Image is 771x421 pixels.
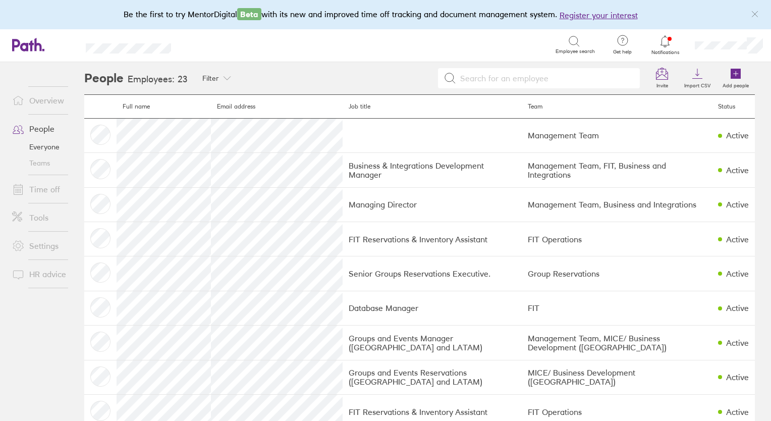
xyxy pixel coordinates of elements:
[649,49,682,56] span: Notifications
[343,95,522,119] th: Job title
[4,236,85,256] a: Settings
[726,407,749,416] div: Active
[522,187,712,222] td: Management Team, Business and Integrations
[522,222,712,256] td: FIT Operations
[726,131,749,140] div: Active
[650,80,674,89] label: Invite
[202,74,219,82] span: Filter
[522,326,712,360] td: Management Team, MICE/ Business Development ([GEOGRAPHIC_DATA])
[726,373,749,382] div: Active
[560,9,638,21] button: Register your interest
[726,269,749,278] div: Active
[726,235,749,244] div: Active
[678,80,717,89] label: Import CSV
[343,326,522,360] td: Groups and Events Manager ([GEOGRAPHIC_DATA] and LATAM)
[522,95,712,119] th: Team
[522,256,712,291] td: Group Reservations
[678,62,717,94] a: Import CSV
[522,118,712,152] td: Management Team
[198,40,224,49] div: Search
[124,8,648,21] div: Be the first to try MentorDigital with its new and improved time off tracking and document manage...
[646,62,678,94] a: Invite
[712,95,755,119] th: Status
[343,360,522,394] td: Groups and Events Reservations ([GEOGRAPHIC_DATA] and LATAM)
[343,291,522,325] td: Database Manager
[237,8,261,20] span: Beta
[343,187,522,222] td: Managing Director
[211,95,342,119] th: Email address
[522,291,712,325] td: FIT
[522,153,712,187] td: Management Team, FIT, Business and Integrations
[726,303,749,312] div: Active
[606,49,639,55] span: Get help
[4,139,85,155] a: Everyone
[456,69,634,88] input: Search for an employee
[726,166,749,175] div: Active
[4,207,85,228] a: Tools
[4,179,85,199] a: Time off
[4,119,85,139] a: People
[726,200,749,209] div: Active
[84,62,124,94] h2: People
[128,74,188,85] h3: Employees: 23
[343,153,522,187] td: Business & Integrations Development Manager
[717,62,755,94] a: Add people
[4,155,85,171] a: Teams
[717,80,755,89] label: Add people
[4,264,85,284] a: HR advice
[117,95,211,119] th: Full name
[726,338,749,347] div: Active
[343,256,522,291] td: Senior Groups Reservations Executive.
[4,90,85,111] a: Overview
[522,360,712,394] td: MICE/ Business Development ([GEOGRAPHIC_DATA])
[343,222,522,256] td: FIT Reservations & Inventory Assistant
[649,34,682,56] a: Notifications
[556,48,595,55] span: Employee search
